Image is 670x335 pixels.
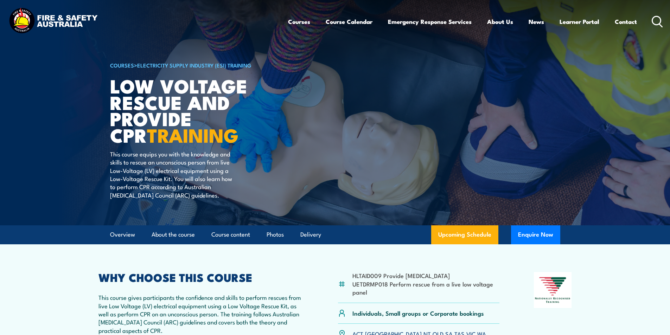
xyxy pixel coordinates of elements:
[300,225,321,244] a: Delivery
[267,225,284,244] a: Photos
[152,225,195,244] a: About the course
[352,271,500,279] li: HLTAID009 Provide [MEDICAL_DATA]
[110,61,284,69] h6: >
[431,225,498,244] a: Upcoming Schedule
[511,225,560,244] button: Enquire Now
[352,280,500,296] li: UETDRMP018 Perform rescue from a live low voltage panel
[98,272,304,282] h2: WHY CHOOSE THIS COURSE
[137,61,251,69] a: Electricity Supply Industry (ESI) Training
[326,12,372,31] a: Course Calendar
[110,225,135,244] a: Overview
[487,12,513,31] a: About Us
[352,309,484,317] p: Individuals, Small groups or Corporate bookings
[388,12,472,31] a: Emergency Response Services
[110,150,238,199] p: This course equips you with the knowledge and skills to rescue an unconscious person from live Lo...
[560,12,599,31] a: Learner Portal
[615,12,637,31] a: Contact
[98,293,304,334] p: This course gives participants the confidence and skills to perform rescues from live Low Voltage...
[211,225,250,244] a: Course content
[110,77,284,143] h1: Low Voltage Rescue and Provide CPR
[147,120,238,149] strong: TRAINING
[534,272,572,308] img: Nationally Recognised Training logo.
[110,61,134,69] a: COURSES
[529,12,544,31] a: News
[288,12,310,31] a: Courses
